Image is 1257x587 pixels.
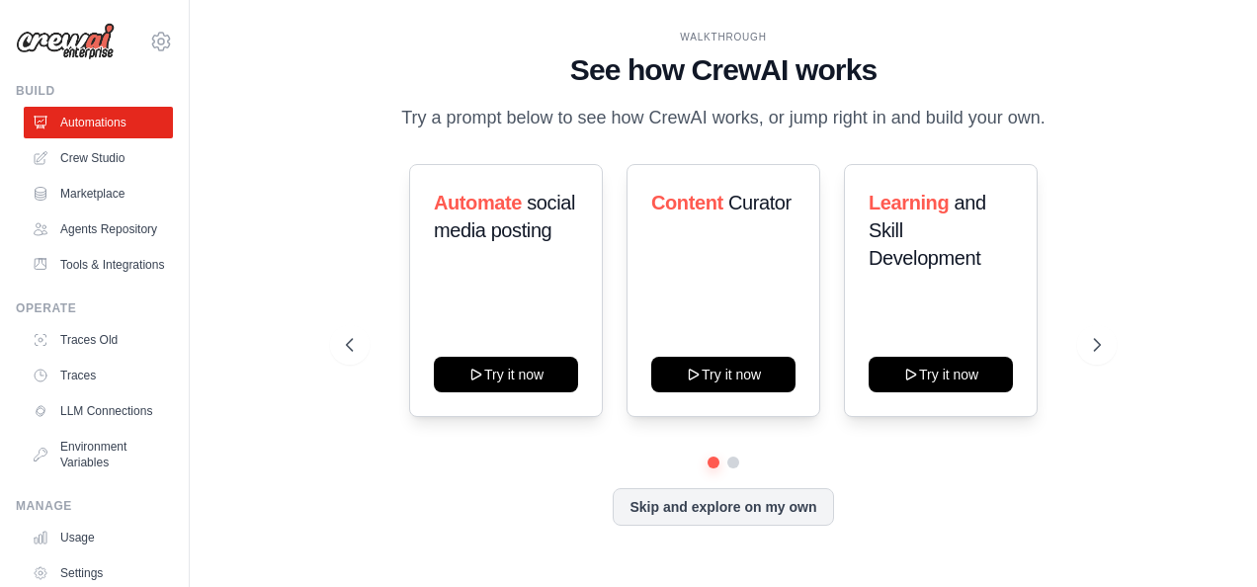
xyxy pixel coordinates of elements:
[24,107,173,138] a: Automations
[24,395,173,427] a: LLM Connections
[24,249,173,281] a: Tools & Integrations
[346,52,1102,88] h1: See how CrewAI works
[24,142,173,174] a: Crew Studio
[391,104,1055,132] p: Try a prompt below to see how CrewAI works, or jump right in and build your own.
[24,431,173,478] a: Environment Variables
[869,192,986,269] span: and Skill Development
[434,192,575,241] span: social media posting
[24,213,173,245] a: Agents Repository
[651,192,723,213] span: Content
[613,488,833,526] button: Skip and explore on my own
[16,23,115,60] img: Logo
[16,83,173,99] div: Build
[346,30,1102,44] div: WALKTHROUGH
[24,324,173,356] a: Traces Old
[869,357,1013,392] button: Try it now
[24,360,173,391] a: Traces
[434,192,522,213] span: Automate
[16,300,173,316] div: Operate
[434,357,578,392] button: Try it now
[869,192,949,213] span: Learning
[728,192,792,213] span: Curator
[651,357,796,392] button: Try it now
[16,498,173,514] div: Manage
[24,522,173,553] a: Usage
[24,178,173,210] a: Marketplace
